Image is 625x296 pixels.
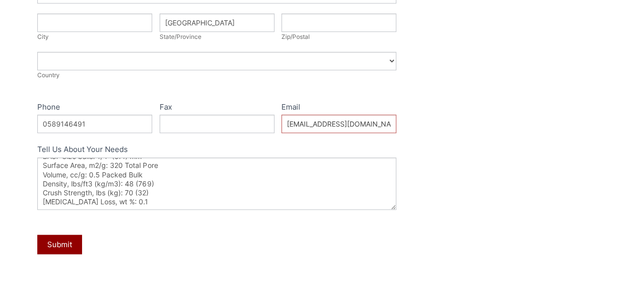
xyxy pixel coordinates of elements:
[37,70,396,80] div: Country
[160,101,274,115] label: Fax
[37,143,396,157] label: Tell Us About Your Needs
[281,101,396,115] label: Email
[160,32,274,42] div: State/Province
[37,101,152,115] label: Phone
[281,32,396,42] div: Zip/Postal
[37,32,152,42] div: City
[37,235,82,254] button: Submit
